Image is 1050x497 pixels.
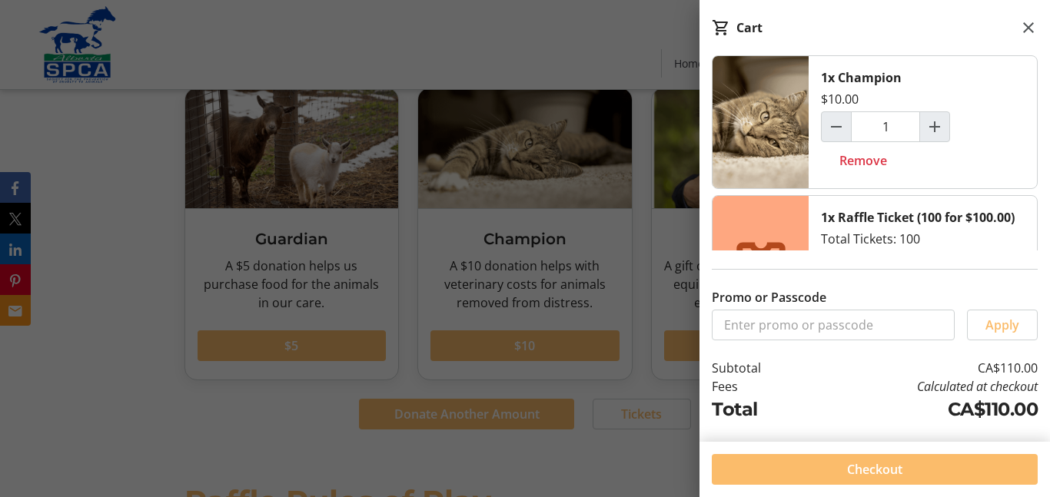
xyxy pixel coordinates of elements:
[851,111,920,142] input: Champion Quantity
[821,208,1015,227] div: 1x Raffle Ticket (100 for $100.00)
[736,18,763,37] div: Cart
[712,377,806,396] td: Fees
[920,112,949,141] button: Increment by one
[839,151,887,170] span: Remove
[822,112,851,141] button: Decrement by one
[712,310,955,340] input: Enter promo or passcode
[806,359,1038,377] td: CA$110.00
[821,90,859,108] div: $10.00
[821,68,902,87] div: 1x Champion
[712,454,1038,485] button: Checkout
[967,310,1038,340] button: Apply
[809,196,1037,350] div: Total Tickets: 100
[712,359,806,377] td: Subtotal
[806,377,1038,396] td: Calculated at checkout
[821,145,905,176] button: Remove
[985,316,1019,334] span: Apply
[713,56,809,188] img: Champion
[712,288,826,306] label: Promo or Passcode
[712,396,806,423] td: Total
[806,396,1038,423] td: CA$110.00
[847,460,902,479] span: Checkout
